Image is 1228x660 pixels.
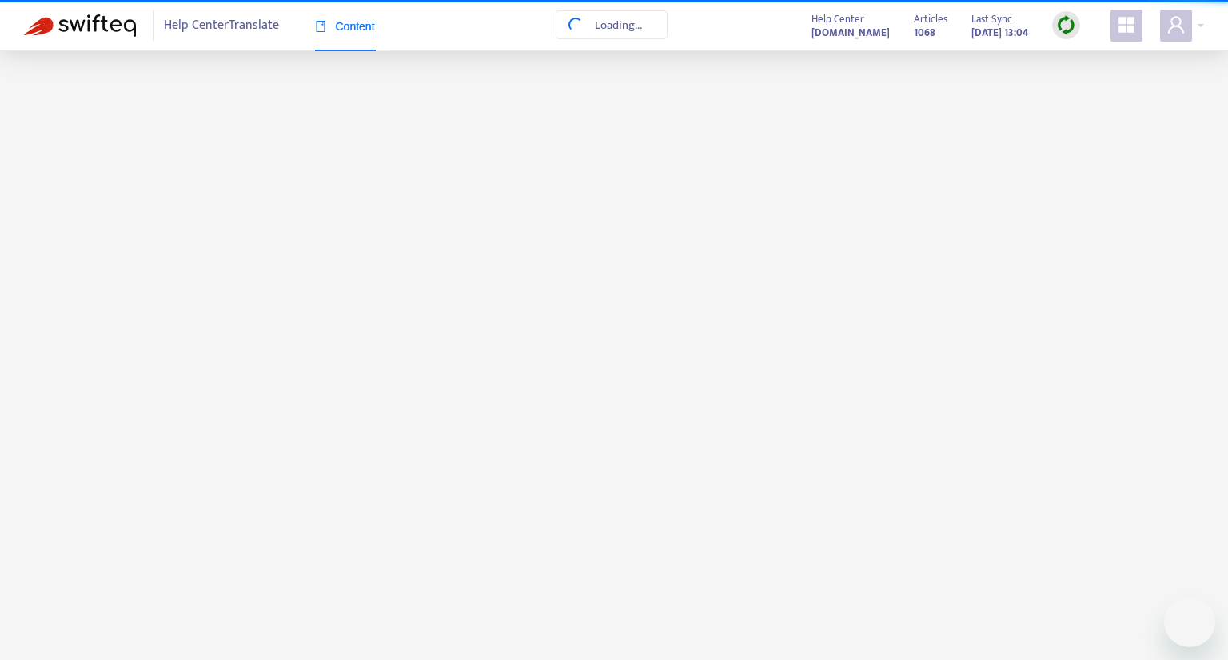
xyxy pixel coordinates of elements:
span: Articles [914,10,947,28]
span: Content [315,20,375,33]
span: appstore [1117,15,1136,34]
span: Help Center Translate [164,10,279,41]
strong: [DOMAIN_NAME] [811,24,890,42]
span: user [1166,15,1186,34]
img: Swifteq [24,14,136,37]
span: Help Center [811,10,864,28]
strong: 1068 [914,24,935,42]
a: [DOMAIN_NAME] [811,23,890,42]
span: Last Sync [971,10,1012,28]
span: book [315,21,326,32]
strong: [DATE] 13:04 [971,24,1028,42]
img: sync.dc5367851b00ba804db3.png [1056,15,1076,35]
iframe: Pulsante per aprire la finestra di messaggistica [1164,596,1215,647]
